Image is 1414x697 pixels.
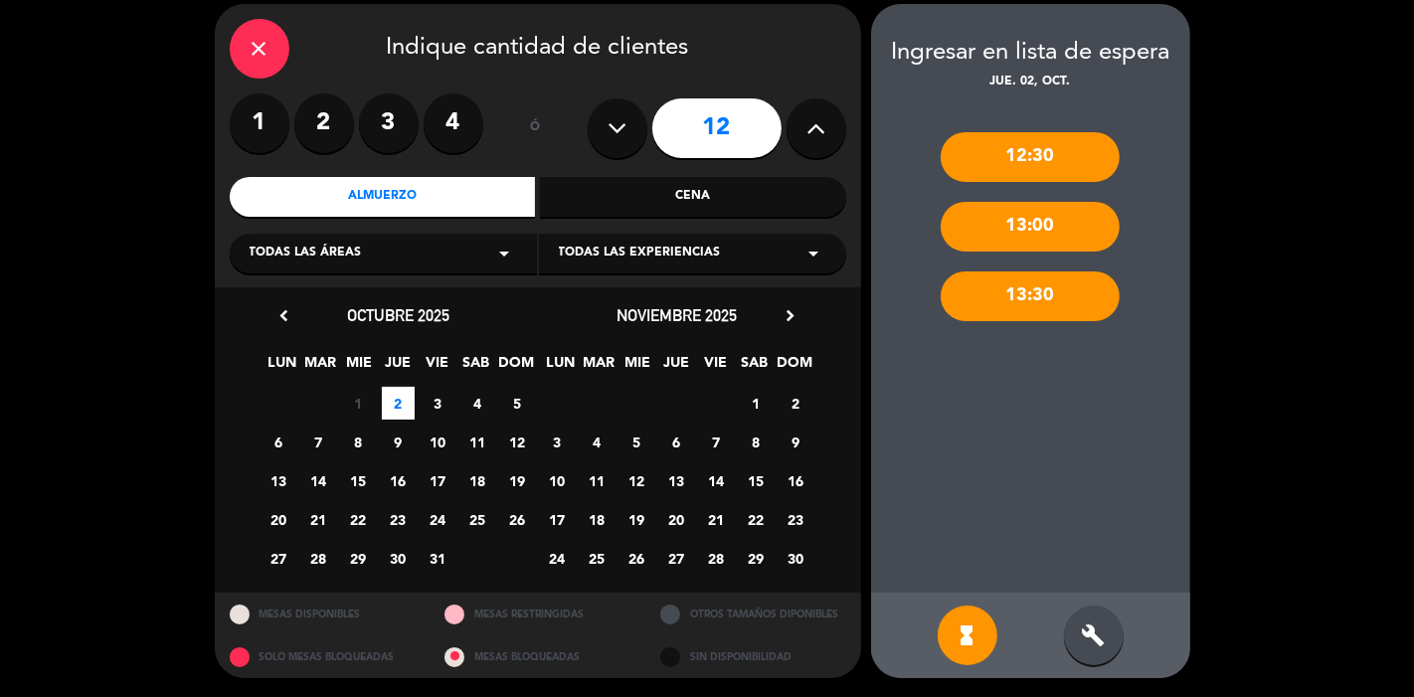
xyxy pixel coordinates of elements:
[780,542,812,575] span: 30
[699,351,732,384] span: VIE
[583,351,616,384] span: MAR
[230,19,846,79] div: Indique cantidad de clientes
[265,351,298,384] span: LUN
[871,73,1190,92] div: jue. 02, oct.
[422,426,454,458] span: 10
[263,426,295,458] span: 6
[430,635,645,678] div: MESAS BLOQUEADAS
[342,426,375,458] span: 8
[501,464,534,497] span: 19
[559,244,721,263] span: Todas las experiencias
[263,464,295,497] span: 13
[645,593,861,635] div: OTROS TAMAÑOS DIPONIBLES
[248,37,271,61] i: close
[459,351,492,384] span: SAB
[660,464,693,497] span: 13
[493,242,517,265] i: arrow_drop_down
[501,426,534,458] span: 12
[343,351,376,384] span: MIE
[382,426,415,458] span: 9
[302,426,335,458] span: 7
[645,635,861,678] div: SIN DISPONIBILIDAD
[660,503,693,536] span: 20
[430,593,645,635] div: MESAS RESTRINGIDAS
[780,503,812,536] span: 23
[342,464,375,497] span: 15
[660,542,693,575] span: 27
[700,464,733,497] span: 14
[581,426,614,458] span: 4
[621,351,654,384] span: MIE
[780,464,812,497] span: 16
[541,503,574,536] span: 17
[263,542,295,575] span: 27
[263,503,295,536] span: 20
[620,542,653,575] span: 26
[302,503,335,536] span: 21
[740,503,773,536] span: 22
[941,202,1120,252] div: 13:00
[941,132,1120,182] div: 12:30
[498,351,531,384] span: DOM
[1082,623,1106,647] i: build
[503,93,568,163] div: ó
[250,244,362,263] span: Todas las áreas
[581,464,614,497] span: 11
[700,503,733,536] span: 21
[422,464,454,497] span: 17
[941,271,1120,321] div: 13:30
[422,542,454,575] span: 31
[956,623,979,647] i: hourglass_full
[501,503,534,536] span: 26
[302,464,335,497] span: 14
[740,542,773,575] span: 29
[382,464,415,497] span: 16
[424,93,483,153] label: 4
[461,503,494,536] span: 25
[342,542,375,575] span: 29
[382,351,415,384] span: JUE
[461,426,494,458] span: 11
[780,387,812,420] span: 2
[215,635,431,678] div: SOLO MESAS BLOQUEADAS
[342,387,375,420] span: 1
[660,351,693,384] span: JUE
[620,503,653,536] span: 19
[294,93,354,153] label: 2
[230,177,536,217] div: Almuerzo
[871,34,1190,73] div: Ingresar en lista de espera
[777,351,809,384] span: DOM
[581,503,614,536] span: 18
[302,542,335,575] span: 28
[802,242,826,265] i: arrow_drop_down
[541,464,574,497] span: 10
[461,387,494,420] span: 4
[700,426,733,458] span: 7
[422,503,454,536] span: 24
[382,542,415,575] span: 30
[781,305,801,326] i: chevron_right
[700,542,733,575] span: 28
[738,351,771,384] span: SAB
[740,387,773,420] span: 1
[230,93,289,153] label: 1
[740,426,773,458] span: 8
[359,93,419,153] label: 3
[780,426,812,458] span: 9
[620,464,653,497] span: 12
[304,351,337,384] span: MAR
[382,503,415,536] span: 23
[541,542,574,575] span: 24
[740,464,773,497] span: 15
[422,387,454,420] span: 3
[382,387,415,420] span: 2
[617,305,737,325] span: noviembre 2025
[274,305,295,326] i: chevron_left
[421,351,453,384] span: VIE
[660,426,693,458] span: 6
[620,426,653,458] span: 5
[461,464,494,497] span: 18
[215,593,431,635] div: MESAS DISPONIBLES
[501,387,534,420] span: 5
[581,542,614,575] span: 25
